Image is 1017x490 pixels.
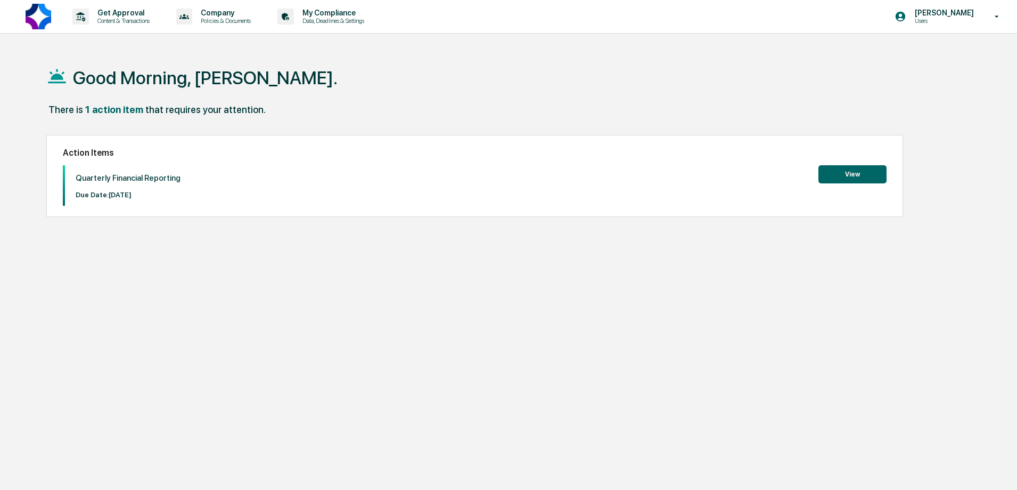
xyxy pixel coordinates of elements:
[48,104,83,115] div: There is
[906,9,979,17] p: [PERSON_NAME]
[294,9,370,17] p: My Compliance
[294,17,370,25] p: Data, Deadlines & Settings
[76,173,181,183] p: Quarterly Financial Reporting
[906,17,979,25] p: Users
[145,104,266,115] div: that requires your attention.
[89,9,155,17] p: Get Approval
[26,4,51,29] img: logo
[89,17,155,25] p: Content & Transactions
[192,17,256,25] p: Policies & Documents
[85,104,143,115] div: 1 action item
[76,191,181,199] p: Due Date: [DATE]
[818,168,887,179] a: View
[818,165,887,183] button: View
[63,148,887,158] h2: Action Items
[192,9,256,17] p: Company
[73,67,338,89] h1: Good Morning, [PERSON_NAME].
